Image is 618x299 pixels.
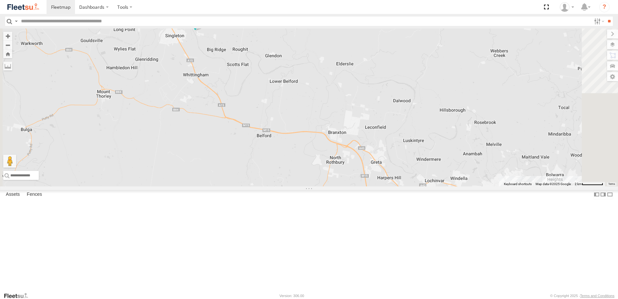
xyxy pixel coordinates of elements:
[607,72,618,81] label: Map Settings
[3,190,23,199] label: Assets
[4,293,33,299] a: Visit our Website
[607,190,613,199] label: Hide Summary Table
[575,182,582,186] span: 2 km
[3,40,12,50] button: Zoom out
[608,183,615,185] a: Terms (opens in new tab)
[593,190,600,199] label: Dock Summary Table to the Left
[573,182,605,186] button: Map Scale: 2 km per 62 pixels
[14,17,19,26] label: Search Query
[600,190,606,199] label: Dock Summary Table to the Right
[504,182,532,186] button: Keyboard shortcuts
[3,50,12,58] button: Zoom Home
[280,294,304,298] div: Version: 306.00
[550,294,614,298] div: © Copyright 2025 -
[580,294,614,298] a: Terms and Conditions
[536,182,571,186] span: Map data ©2025 Google
[599,2,610,12] i: ?
[3,155,16,168] button: Drag Pegman onto the map to open Street View
[6,3,40,11] img: fleetsu-logo-horizontal.svg
[3,61,12,71] label: Measure
[3,32,12,40] button: Zoom in
[24,190,45,199] label: Fences
[591,17,605,26] label: Search Filter Options
[558,2,576,12] div: James Cullen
